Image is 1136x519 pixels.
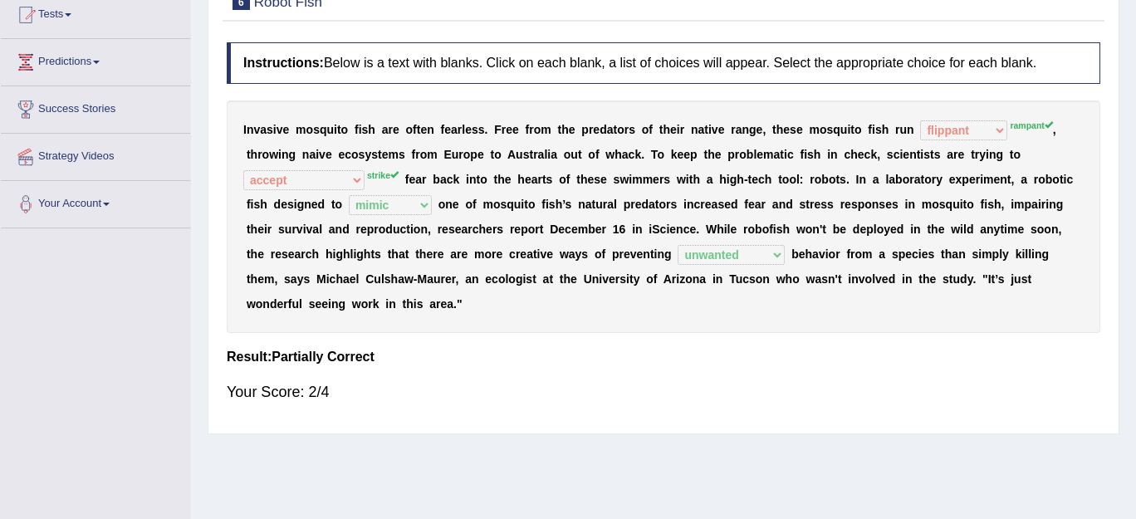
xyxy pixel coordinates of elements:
b: r [976,173,980,186]
b: h [580,173,588,186]
b: f [566,173,570,186]
b: a [622,148,629,161]
b: i [686,173,689,186]
b: t [578,148,582,161]
b: f [412,148,416,161]
b: o [405,123,413,136]
b: o [420,148,428,161]
b: o [262,148,270,161]
b: l [885,173,889,186]
b: r [589,123,593,136]
b: , [762,123,766,136]
b: g [996,148,1004,161]
b: e [600,173,607,186]
b: a [260,123,267,136]
b: o [351,148,359,161]
b: r [975,148,979,161]
b: s [267,123,273,136]
b: e [903,148,909,161]
b: o [815,173,822,186]
b: r [388,123,392,136]
b: t [920,173,924,186]
b: o [617,123,624,136]
b: - [744,173,748,186]
b: u [516,148,523,161]
b: i [316,148,319,161]
b: d [600,123,607,136]
b: s [934,148,941,161]
b: a [531,173,538,186]
b: s [472,123,478,136]
b: e [420,123,427,136]
b: t [703,148,708,161]
b: e [326,148,332,161]
b: e [444,123,451,136]
b: t [337,123,341,136]
b: i [827,148,830,161]
b: u [326,123,334,136]
b: s [399,148,405,161]
b: c [758,173,765,186]
b: f [405,173,409,186]
b: u [899,123,907,136]
b: e [382,148,389,161]
b: a [914,173,921,186]
b: h [615,148,622,161]
b: c [894,148,900,161]
b: s [546,173,553,186]
b: o [657,148,664,161]
b: t [494,173,498,186]
b: k [671,148,678,161]
b: n [742,123,749,136]
b: i [359,123,362,136]
b: a [551,148,557,161]
b: c [629,148,635,161]
b: r [537,173,541,186]
b: p [581,123,589,136]
b: i [547,148,551,161]
b: t [704,123,708,136]
b: a [538,148,545,161]
b: t [558,123,562,136]
b: o [642,123,649,136]
b: n [1000,173,1007,186]
b: h [693,173,700,186]
b: a [774,148,781,161]
b: m [541,123,551,136]
b: e [958,148,965,161]
b: c [787,148,794,161]
b: e [569,123,575,136]
b: n [247,123,254,136]
b: h [368,123,375,136]
b: e [409,173,415,186]
b: c [345,148,351,161]
b: h [814,148,821,161]
b: I [243,123,247,136]
b: s [827,123,834,136]
b: l [796,173,800,186]
b: e [505,173,512,186]
b: f [413,123,417,136]
b: t [778,173,782,186]
b: t [780,148,784,161]
b: h [708,148,715,161]
b: m [763,148,773,161]
b: f [868,123,872,136]
b: a [309,148,316,161]
b: s [614,173,620,186]
b: n [907,123,914,136]
b: e [993,173,1000,186]
b: s [594,173,600,186]
b: x [956,173,962,186]
b: c [844,148,850,161]
b: g [730,173,737,186]
b: c [447,173,453,186]
b: t [689,173,693,186]
b: m [296,123,306,136]
b: e [683,148,690,161]
b: t [930,148,934,161]
b: t [835,173,840,186]
b: h [561,123,569,136]
b: w [269,148,278,161]
b: s [875,123,882,136]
